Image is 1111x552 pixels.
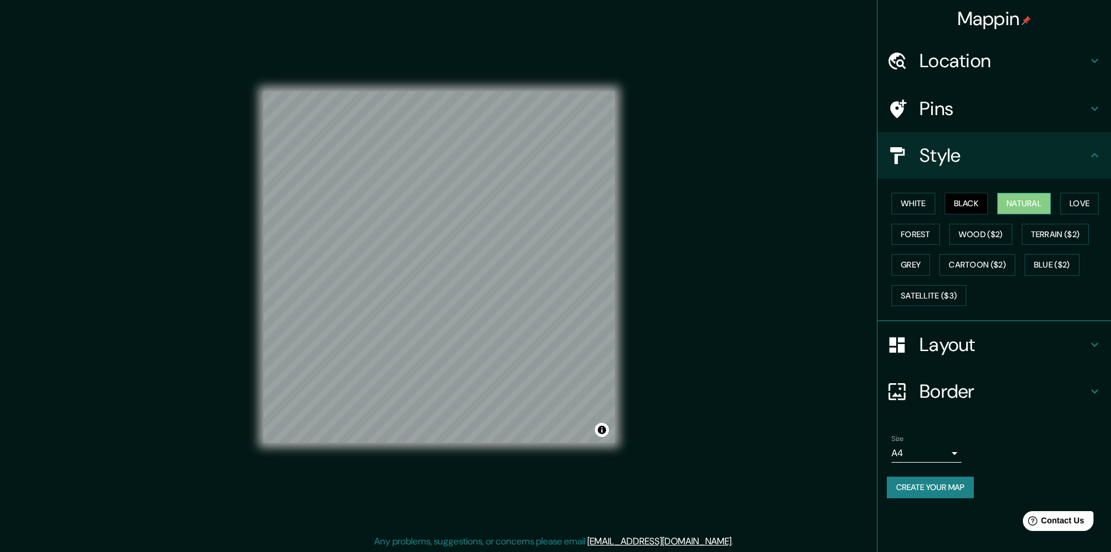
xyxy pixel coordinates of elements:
div: A4 [891,444,962,463]
button: Grey [891,254,930,276]
button: Forest [891,224,940,245]
img: pin-icon.png [1022,16,1031,25]
div: Border [877,368,1111,415]
button: Natural [997,193,1051,214]
button: Love [1060,193,1099,214]
h4: Border [920,380,1088,403]
button: Create your map [887,477,974,498]
h4: Location [920,49,1088,72]
div: Layout [877,321,1111,368]
a: [EMAIL_ADDRESS][DOMAIN_NAME] [587,535,732,547]
button: Black [945,193,988,214]
button: Blue ($2) [1025,254,1079,276]
canvas: Map [263,91,615,443]
h4: Mappin [957,7,1032,30]
button: Toggle attribution [595,423,609,437]
div: . [735,534,737,548]
p: Any problems, suggestions, or concerns please email . [374,534,733,548]
button: Satellite ($3) [891,285,966,307]
div: Style [877,132,1111,179]
h4: Pins [920,97,1088,120]
label: Size [891,434,904,444]
button: Wood ($2) [949,224,1012,245]
iframe: Help widget launcher [1007,506,1098,539]
button: Terrain ($2) [1022,224,1089,245]
button: White [891,193,935,214]
div: Pins [877,85,1111,132]
div: Location [877,37,1111,84]
button: Cartoon ($2) [939,254,1015,276]
h4: Layout [920,333,1088,356]
div: . [733,534,735,548]
h4: Style [920,144,1088,167]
